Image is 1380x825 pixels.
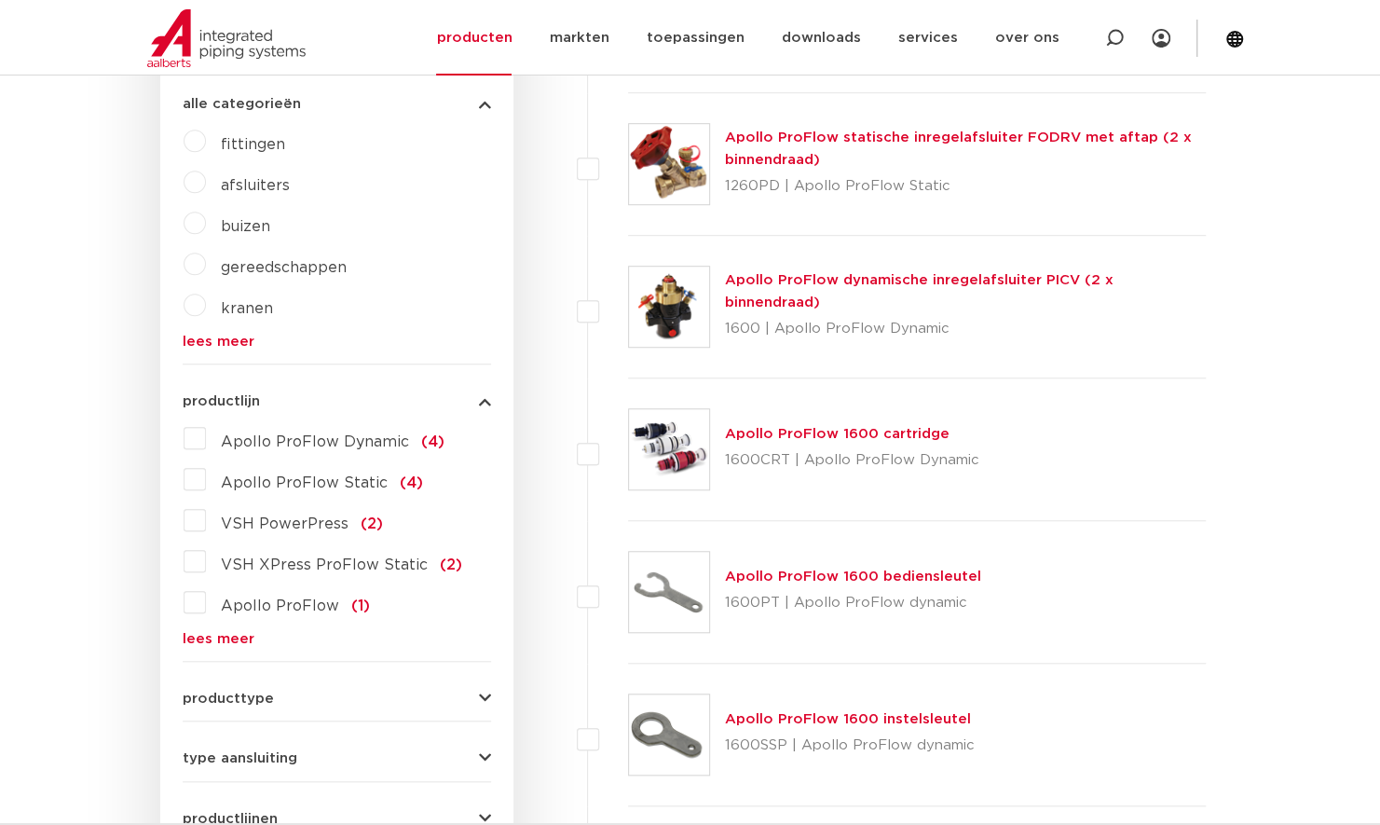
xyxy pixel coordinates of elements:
span: (2) [440,557,462,572]
button: productlijn [183,394,491,408]
span: VSH XPress ProFlow Static [221,557,428,572]
p: 1600CRT | Apollo ProFlow Dynamic [725,446,979,475]
img: Thumbnail for Apollo ProFlow dynamische inregelafsluiter PICV (2 x binnendraad) [629,267,709,347]
img: Thumbnail for Apollo ProFlow statische inregelafsluiter FODRV met aftap (2 x binnendraad) [629,124,709,204]
a: kranen [221,301,273,316]
span: (4) [421,434,444,449]
button: producttype [183,692,491,706]
img: Thumbnail for Apollo ProFlow 1600 instelsleutel [629,694,709,775]
p: 1260PD | Apollo ProFlow Static [725,172,1207,201]
span: alle categorieën [183,97,301,111]
a: lees meer [183,335,491,349]
span: (1) [351,598,370,613]
img: Thumbnail for Apollo ProFlow 1600 cartridge [629,409,709,489]
a: Apollo ProFlow 1600 instelsleutel [725,712,971,726]
a: fittingen [221,137,285,152]
a: buizen [221,219,270,234]
a: Apollo ProFlow dynamische inregelafsluiter PICV (2 x binnendraad) [725,273,1114,309]
img: Thumbnail for Apollo ProFlow 1600 bediensleutel [629,552,709,632]
span: type aansluiting [183,751,297,765]
button: alle categorieën [183,97,491,111]
span: productlijn [183,394,260,408]
a: Apollo ProFlow statische inregelafsluiter FODRV met aftap (2 x binnendraad) [725,131,1192,167]
a: Apollo ProFlow 1600 bediensleutel [725,570,981,584]
span: (2) [361,516,383,531]
a: gereedschappen [221,260,347,275]
span: Apollo ProFlow Dynamic [221,434,409,449]
button: type aansluiting [183,751,491,765]
p: 1600 | Apollo ProFlow Dynamic [725,314,1207,344]
p: 1600SSP | Apollo ProFlow dynamic [725,731,975,761]
span: Apollo ProFlow Static [221,475,388,490]
span: (4) [400,475,423,490]
span: producttype [183,692,274,706]
a: afsluiters [221,178,290,193]
a: Apollo ProFlow 1600 cartridge [725,427,950,441]
a: lees meer [183,632,491,646]
p: 1600PT | Apollo ProFlow dynamic [725,588,981,618]
span: Apollo ProFlow [221,598,339,613]
span: VSH PowerPress [221,516,348,531]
